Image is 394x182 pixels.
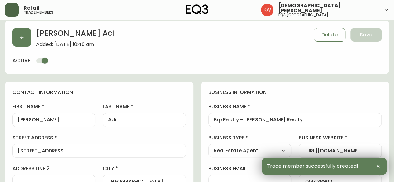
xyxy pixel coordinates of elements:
[103,103,186,110] label: last name
[36,42,115,47] span: Added: [DATE] 10:40 am
[304,148,376,154] input: https://www.designshop.com
[267,163,358,169] span: Trade member successfully created!
[208,103,382,110] label: business name
[261,4,273,16] img: f33162b67396b0982c40ce2a87247151
[186,4,209,14] img: logo
[12,134,186,141] label: street address
[208,165,291,172] label: business email
[208,89,382,96] h4: business information
[208,134,291,141] label: business type
[299,134,382,141] label: business website
[24,6,40,11] span: Retail
[314,28,345,42] button: Delete
[103,165,186,172] label: city
[12,89,186,96] h4: contact information
[36,28,115,42] h2: [PERSON_NAME] Adi
[12,103,95,110] label: first name
[321,31,338,38] span: Delete
[278,13,328,17] h5: eq3 [GEOGRAPHIC_DATA]
[12,165,95,172] label: address line 2
[12,57,30,64] h4: active
[278,3,379,13] span: [DEMOGRAPHIC_DATA][PERSON_NAME]
[24,11,53,14] h5: trade members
